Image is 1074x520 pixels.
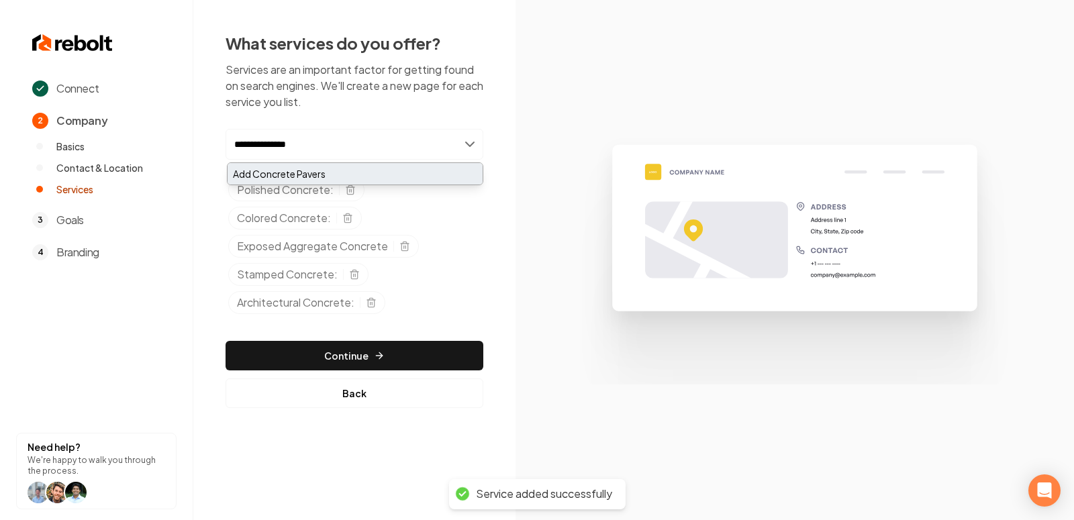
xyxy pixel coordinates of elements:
[56,140,85,153] span: Basics
[56,183,93,196] span: Services
[56,81,99,97] span: Connect
[65,482,87,503] img: help icon arwin
[32,113,48,129] span: 2
[476,487,612,501] div: Service added successfully
[16,433,177,509] button: Need help?We're happy to walk you through the process.help icon Willhelp icon Willhelp icon arwin
[56,244,99,260] span: Branding
[226,341,483,370] button: Continue
[32,32,113,54] img: Rebolt Logo
[226,62,483,110] p: Services are an important factor for getting found on search engines. We'll create a new page for...
[28,441,81,453] strong: Need help?
[562,136,1027,384] img: Google Business Profile
[28,482,49,503] img: help icon Will
[228,178,483,319] ul: Selected tags
[56,113,107,129] span: Company
[237,295,354,311] span: Architectural Concrete:
[32,244,48,260] span: 4
[46,482,68,503] img: help icon Will
[56,161,143,174] span: Contact & Location
[226,378,483,408] button: Back
[32,212,48,228] span: 3
[237,266,338,282] span: Stamped Concrete:
[237,210,331,226] span: Colored Concrete:
[237,238,388,254] span: Exposed Aggregate Concrete
[226,32,483,54] h2: What services do you offer?
[228,163,483,185] div: Add Concrete Pavers
[28,455,165,476] p: We're happy to walk you through the process.
[237,182,334,198] span: Polished Concrete:
[56,212,84,228] span: Goals
[1028,474,1061,507] div: Open Intercom Messenger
